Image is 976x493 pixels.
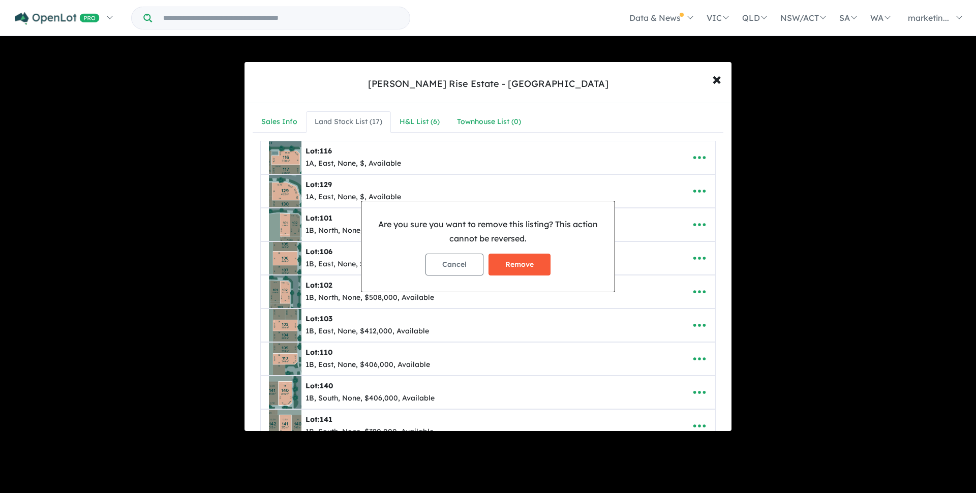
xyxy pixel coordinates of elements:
[489,254,551,275] button: Remove
[370,218,606,245] p: Are you sure you want to remove this listing? This action cannot be reversed.
[908,13,949,23] span: marketin...
[154,7,408,29] input: Try estate name, suburb, builder or developer
[15,12,100,25] img: Openlot PRO Logo White
[425,254,483,275] button: Cancel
